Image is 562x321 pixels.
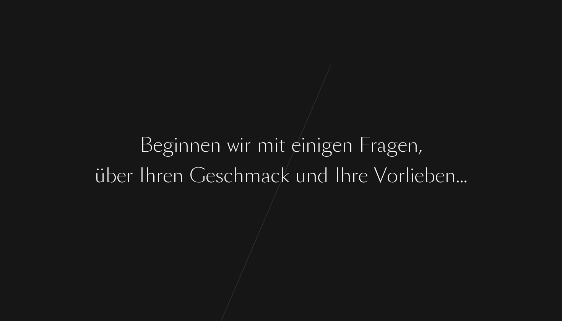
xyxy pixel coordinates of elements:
div: r [370,131,377,160]
div: m [257,131,274,160]
div: i [239,131,244,160]
div: r [156,162,163,190]
div: I [139,162,145,190]
div: r [351,162,358,190]
div: n [306,162,317,190]
div: g [387,131,398,160]
div: e [291,131,301,160]
div: r [244,131,251,160]
div: e [153,131,162,160]
div: i [317,131,321,160]
div: V [374,162,387,190]
div: e [206,162,215,190]
div: i [174,131,178,160]
div: e [414,162,424,190]
div: B [140,131,153,160]
div: h [340,162,351,190]
div: h [145,162,156,190]
div: . [456,162,460,190]
div: b [424,162,435,190]
div: t [279,131,285,160]
div: w [227,131,239,160]
div: e [398,131,407,160]
div: G [190,162,206,190]
div: g [162,131,174,160]
div: . [460,162,463,190]
div: n [445,162,456,190]
div: o [387,162,398,190]
div: n [342,131,353,160]
div: e [200,131,210,160]
div: . [463,162,467,190]
div: g [321,131,332,160]
div: e [332,131,342,160]
div: b [106,162,117,190]
div: ü [95,162,106,190]
div: m [244,162,261,190]
div: n [178,131,189,160]
div: l [405,162,410,190]
div: c [271,162,280,190]
div: i [274,131,279,160]
div: k [280,162,289,190]
div: i [301,131,305,160]
div: F [359,131,370,160]
div: r [398,162,405,190]
div: n [189,131,200,160]
div: n [172,162,184,190]
div: n [305,131,317,160]
div: h [233,162,244,190]
div: e [163,162,172,190]
div: s [215,162,224,190]
div: , [418,131,422,160]
div: n [210,131,221,160]
div: c [224,162,233,190]
div: r [126,162,133,190]
div: n [407,131,418,160]
div: e [435,162,445,190]
div: e [358,162,368,190]
div: a [261,162,271,190]
div: d [317,162,328,190]
div: e [117,162,126,190]
div: I [335,162,340,190]
div: a [377,131,387,160]
div: u [296,162,306,190]
div: i [410,162,414,190]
